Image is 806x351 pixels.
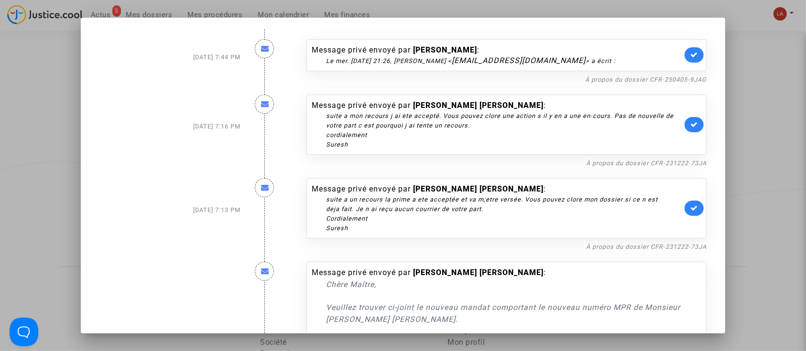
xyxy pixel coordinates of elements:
[413,184,544,193] b: [PERSON_NAME] [PERSON_NAME]
[10,318,38,346] iframe: Help Scout Beacon - Open
[326,278,682,290] p: Chère Maître,
[326,130,682,140] div: cordialement
[92,30,248,85] div: [DATE] 7:44 PM
[92,169,248,252] div: [DATE] 7:13 PM
[312,183,682,233] div: Message privé envoyé par :
[586,160,707,167] a: À propos du dossier CFR-231222-73JA
[312,44,682,66] div: Message privé envoyé par :
[326,140,682,149] div: Suresh
[326,223,682,233] div: Suresh
[586,243,707,250] a: À propos du dossier CFR-231222-73JA
[326,214,682,223] div: Cordialement
[585,76,707,83] a: À propos du dossier CFR-250405-9JAG
[326,195,682,214] div: suite a un recours la prime a ete acceptée et va m;etre versée. Vous pouvez clore mon dossier si ...
[413,45,477,54] b: [PERSON_NAME]
[326,301,682,325] p: Veuillez trouver ci-joint le nouveau mandat comportant le nouveau numéro MPR de Monsieur [PERSON_...
[452,56,586,65] a: [EMAIL_ADDRESS][DOMAIN_NAME]
[326,111,682,149] div: suite a mon recours j ai ete accepté. Vous pouvez clore une action s il y en a une en-cours. Pas ...
[312,100,682,149] div: Message privé envoyé par :
[413,268,544,277] b: [PERSON_NAME] [PERSON_NAME]
[413,101,544,110] b: [PERSON_NAME] [PERSON_NAME]
[326,56,682,66] div: Le mer. [DATE] 21:26, [PERSON_NAME] < > a écrit :
[92,85,248,169] div: [DATE] 7:16 PM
